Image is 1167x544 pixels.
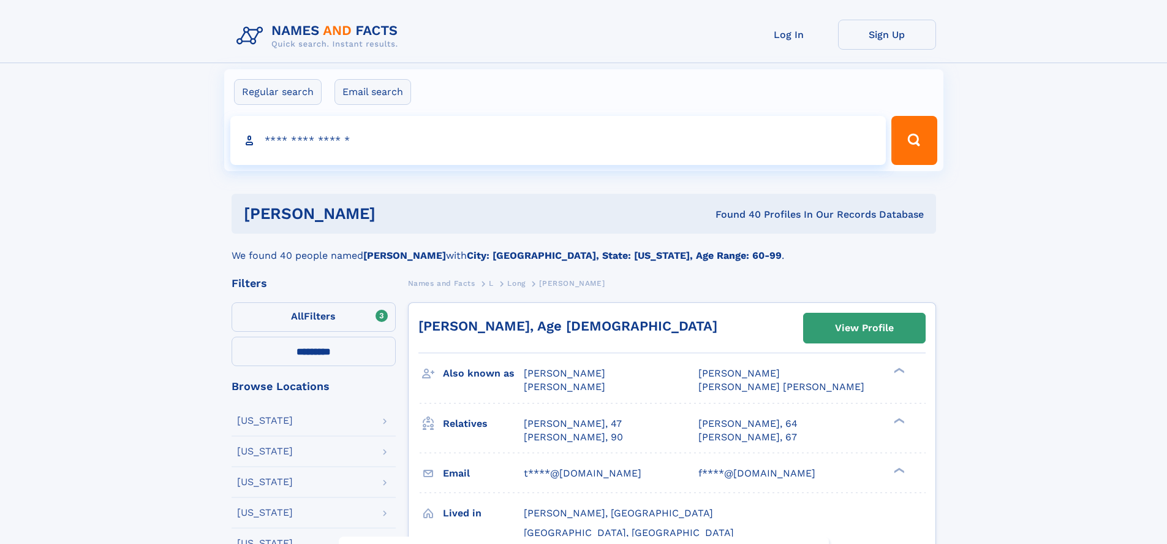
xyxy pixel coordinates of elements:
[232,302,396,332] label: Filters
[237,416,293,426] div: [US_STATE]
[524,527,734,538] span: [GEOGRAPHIC_DATA], [GEOGRAPHIC_DATA]
[443,413,524,434] h3: Relatives
[740,20,838,50] a: Log In
[507,275,525,291] a: Long
[804,313,925,343] a: View Profile
[539,279,605,288] span: [PERSON_NAME]
[408,275,475,291] a: Names and Facts
[524,417,622,431] a: [PERSON_NAME], 47
[545,208,924,221] div: Found 40 Profiles In Our Records Database
[232,278,396,289] div: Filters
[237,446,293,456] div: [US_STATE]
[524,431,623,444] a: [PERSON_NAME], 90
[232,234,936,263] div: We found 40 people named with .
[232,20,408,53] img: Logo Names and Facts
[524,507,713,519] span: [PERSON_NAME], [GEOGRAPHIC_DATA]
[891,466,905,474] div: ❯
[891,367,905,375] div: ❯
[891,116,937,165] button: Search Button
[891,416,905,424] div: ❯
[232,381,396,392] div: Browse Locations
[838,20,936,50] a: Sign Up
[489,279,494,288] span: L
[835,314,894,342] div: View Profile
[443,463,524,484] h3: Email
[230,116,886,165] input: search input
[698,417,798,431] a: [PERSON_NAME], 64
[234,79,322,105] label: Regular search
[524,381,605,393] span: [PERSON_NAME]
[467,250,782,261] b: City: [GEOGRAPHIC_DATA], State: [US_STATE], Age Range: 60-99
[698,367,780,379] span: [PERSON_NAME]
[443,363,524,384] h3: Also known as
[334,79,411,105] label: Email search
[489,275,494,291] a: L
[698,381,864,393] span: [PERSON_NAME] [PERSON_NAME]
[237,508,293,518] div: [US_STATE]
[244,206,546,221] h1: [PERSON_NAME]
[507,279,525,288] span: Long
[291,310,304,322] span: All
[443,503,524,524] h3: Lived in
[418,318,717,334] a: [PERSON_NAME], Age [DEMOGRAPHIC_DATA]
[524,367,605,379] span: [PERSON_NAME]
[363,250,446,261] b: [PERSON_NAME]
[237,477,293,487] div: [US_STATE]
[698,431,797,444] a: [PERSON_NAME], 67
